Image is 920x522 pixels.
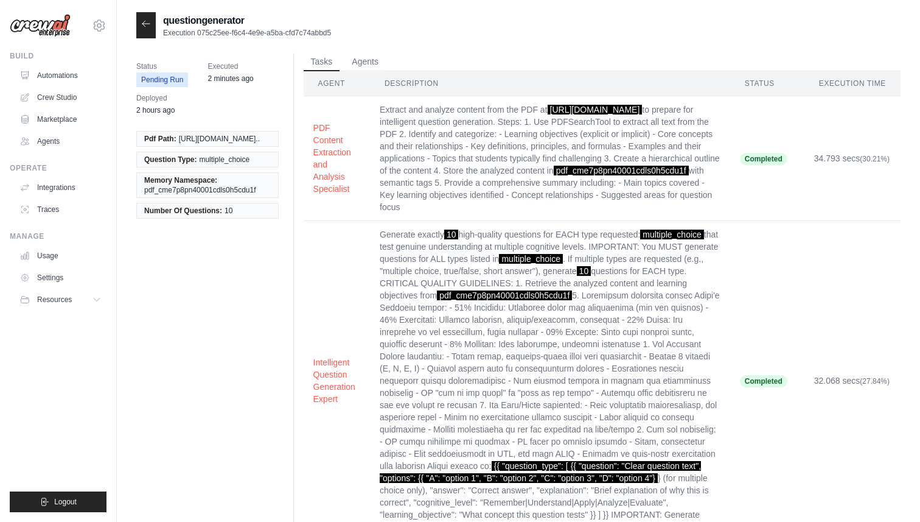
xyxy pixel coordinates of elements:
[15,246,106,266] a: Usage
[740,153,787,165] span: Completed
[179,134,260,144] span: [URL][DOMAIN_NAME]..
[54,497,77,507] span: Logout
[207,74,253,83] time: August 11, 2025 at 18:43 EDT
[499,254,563,264] span: multiple_choice
[136,60,188,72] span: Status
[199,155,249,164] span: multiple_choice
[10,14,71,37] img: Logo
[370,96,730,221] td: Extract and analyze content from the PDF at to prepare for intelligent question generation. Steps...
[15,178,106,197] a: Integrations
[860,155,890,163] span: (30.21%)
[730,71,804,96] th: Status
[163,28,331,38] p: Execution 075c25ee-f6c4-4e9e-a5ba-cfd7c74abbd5
[225,206,232,216] span: 10
[136,72,188,87] span: Pending Run
[313,122,361,195] button: PDF Content Extraction and Analysis Specialist
[136,92,175,104] span: Deployed
[10,163,106,173] div: Operate
[313,356,361,405] button: Intelligent Question Generation Expert
[144,175,217,185] span: Memory Namespace:
[15,200,106,219] a: Traces
[804,96,901,221] td: 34.793 secs
[163,13,331,28] h2: questiongenerator
[10,51,106,61] div: Build
[144,155,197,164] span: Question Type:
[15,132,106,151] a: Agents
[860,377,890,386] span: (27.84%)
[207,60,253,72] span: Executed
[548,105,643,115] span: [URL][DOMAIN_NAME]
[380,461,701,483] span: {{ "question_type": [ {{ "question": "Clear question text", "options": {{ "A": "option 1", "B": "...
[370,71,730,96] th: Description
[144,206,222,216] span: Number Of Questions:
[15,268,106,287] a: Settings
[10,492,106,512] button: Logout
[15,66,106,85] a: Automations
[136,106,175,115] time: August 11, 2025 at 16:40 EDT
[304,71,371,96] th: Agent
[15,110,106,129] a: Marketplace
[10,231,106,241] div: Manage
[344,53,386,71] button: Agents
[15,88,106,107] a: Crew Studio
[804,71,901,96] th: Execution Time
[37,295,72,305] span: Resources
[437,291,572,300] span: pdf_cme7p8pn40001cdls0h5cdu1f
[740,375,787,387] span: Completed
[444,230,459,239] span: 10
[15,290,106,309] button: Resources
[577,266,591,276] span: 10
[144,134,176,144] span: Pdf Path:
[554,166,689,175] span: pdf_cme7p8pn40001cdls0h5cdu1f
[640,230,704,239] span: multiple_choice
[304,53,340,71] button: Tasks
[144,185,256,195] span: pdf_cme7p8pn40001cdls0h5cdu1f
